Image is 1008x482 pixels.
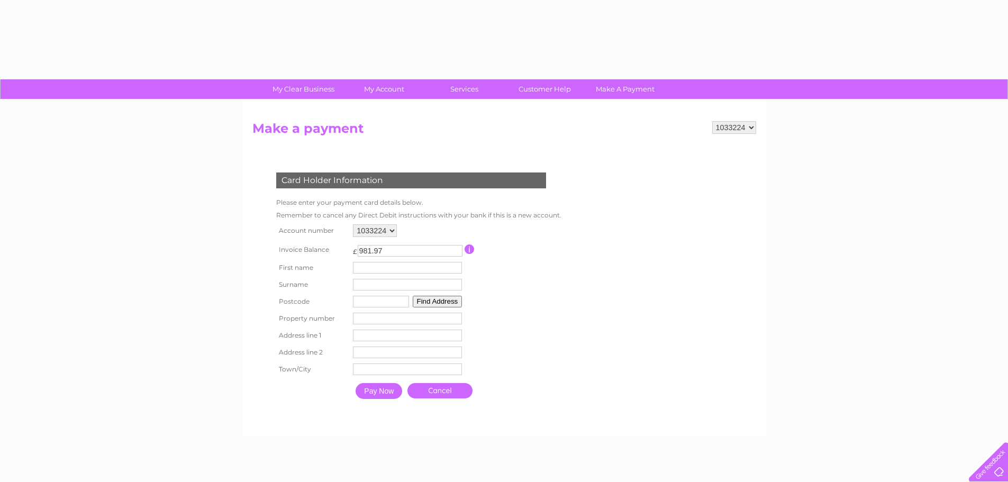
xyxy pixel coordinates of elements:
a: My Clear Business [260,79,347,99]
th: First name [274,259,351,276]
a: Make A Payment [582,79,669,99]
td: £ [353,242,357,256]
th: Address line 1 [274,327,351,344]
h2: Make a payment [252,121,756,141]
a: My Account [340,79,428,99]
td: Remember to cancel any Direct Debit instructions with your bank if this is a new account. [274,209,564,222]
div: Card Holder Information [276,172,546,188]
input: Information [465,244,475,254]
input: Pay Now [356,383,402,399]
th: Property number [274,310,351,327]
a: Cancel [407,383,473,398]
th: Surname [274,276,351,293]
th: Account number [274,222,351,240]
th: Town/City [274,361,351,378]
button: Find Address [413,296,462,307]
th: Invoice Balance [274,240,351,259]
a: Services [421,79,508,99]
th: Postcode [274,293,351,310]
td: Please enter your payment card details below. [274,196,564,209]
th: Address line 2 [274,344,351,361]
a: Customer Help [501,79,588,99]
